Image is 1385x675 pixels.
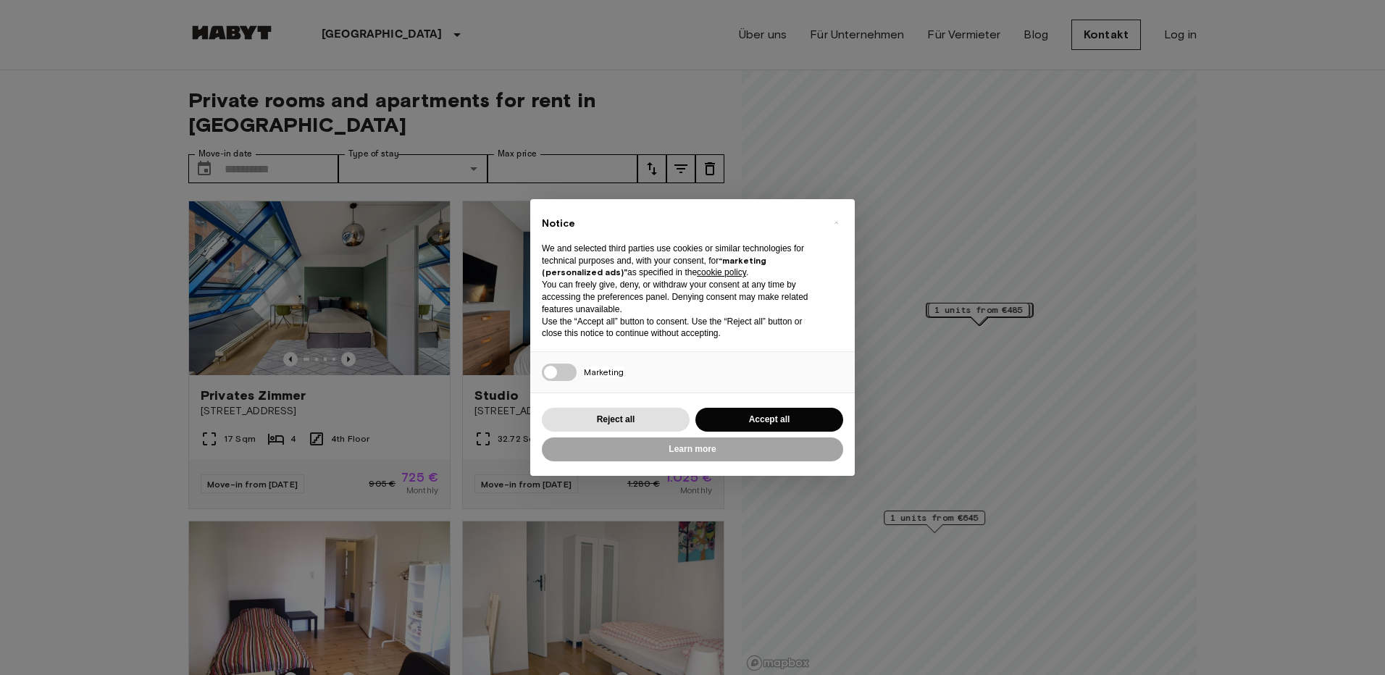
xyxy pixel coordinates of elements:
button: Learn more [542,437,843,461]
button: Close this notice [824,211,848,234]
p: We and selected third parties use cookies or similar technologies for technical purposes and, wit... [542,243,820,279]
span: Marketing [584,366,624,377]
span: × [834,214,839,231]
strong: “marketing (personalized ads)” [542,255,766,278]
a: cookie policy [697,267,746,277]
button: Accept all [695,408,843,432]
p: You can freely give, deny, or withdraw your consent at any time by accessing the preferences pane... [542,279,820,315]
h2: Notice [542,217,820,231]
button: Reject all [542,408,690,432]
p: Use the “Accept all” button to consent. Use the “Reject all” button or close this notice to conti... [542,316,820,340]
